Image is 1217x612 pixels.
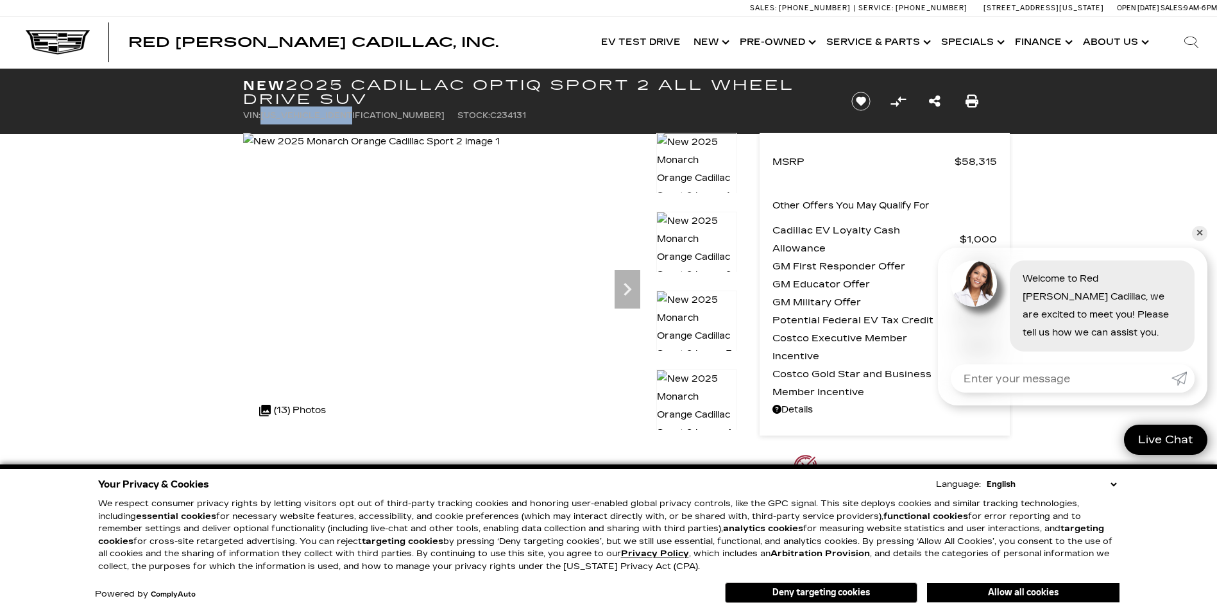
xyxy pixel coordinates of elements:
span: GM First Responder Offer [772,257,967,275]
a: Service: [PHONE_NUMBER] [854,4,971,12]
span: VIN: [243,111,260,120]
a: Service & Parts [820,17,935,68]
span: $58,315 [955,153,997,171]
img: New 2025 Monarch Orange Cadillac Sport 2 image 1 [243,133,500,151]
div: Search [1166,17,1217,68]
span: Red [PERSON_NAME] Cadillac, Inc. [128,35,498,50]
select: Language Select [983,478,1119,491]
span: Service: [858,4,894,12]
span: Costco Executive Member Incentive [772,329,962,365]
a: Pre-Owned [733,17,820,68]
strong: functional cookies [883,511,968,522]
span: Your Privacy & Cookies [98,475,209,493]
a: Live Chat [1124,425,1207,455]
strong: targeting cookies [98,523,1104,547]
button: Deny targeting cookies [725,582,917,603]
div: Welcome to Red [PERSON_NAME] Cadillac, we are excited to meet you! Please tell us how we can assi... [1010,260,1195,352]
a: GM First Responder Offer $500 [772,257,997,275]
a: Share this New 2025 Cadillac OPTIQ Sport 2 All Wheel Drive SUV [929,92,940,110]
div: Powered by [95,590,196,599]
span: 9 AM-6 PM [1184,4,1217,12]
div: Language: [936,480,981,489]
img: Cadillac Dark Logo with Cadillac White Text [26,30,90,55]
a: Details [772,401,997,419]
input: Enter your message [951,364,1171,393]
a: Specials [935,17,1008,68]
img: New 2025 Monarch Orange Cadillac Sport 2 image 2 [656,212,737,285]
a: MSRP $58,315 [772,153,997,171]
a: GM Military Offer $500 [772,293,997,311]
span: $1,000 [960,230,997,248]
a: Cadillac EV Loyalty Cash Allowance $1,000 [772,221,997,257]
a: GM Educator Offer $500 [772,275,997,293]
u: Privacy Policy [621,548,689,559]
a: New [687,17,733,68]
a: EV Test Drive [595,17,687,68]
span: Sales: [750,4,777,12]
div: Next [615,270,640,309]
strong: New [243,78,285,93]
a: [STREET_ADDRESS][US_STATE] [983,4,1104,12]
span: C234131 [490,111,526,120]
span: Potential Federal EV Tax Credit [772,311,958,329]
a: Print this New 2025 Cadillac OPTIQ Sport 2 All Wheel Drive SUV [966,92,978,110]
span: Stock: [457,111,490,120]
a: Costco Executive Member Incentive $1,250 [772,329,997,365]
strong: Arbitration Provision [770,548,870,559]
a: ComplyAuto [151,591,196,599]
span: [PHONE_NUMBER] [779,4,851,12]
h1: 2025 Cadillac OPTIQ Sport 2 All Wheel Drive SUV [243,78,830,106]
p: We respect consumer privacy rights by letting visitors opt out of third-party tracking cookies an... [98,498,1119,573]
span: Cadillac EV Loyalty Cash Allowance [772,221,960,257]
span: [PHONE_NUMBER] [896,4,967,12]
span: Open [DATE] [1117,4,1159,12]
span: GM Military Offer [772,293,967,311]
a: Red [PERSON_NAME] Cadillac, Inc. [128,36,498,49]
span: Sales: [1161,4,1184,12]
a: Finance [1008,17,1077,68]
p: Other Offers You May Qualify For [772,197,930,215]
button: Compare Vehicle [889,92,908,111]
img: New 2025 Monarch Orange Cadillac Sport 2 image 1 [656,133,737,206]
span: [US_VEHICLE_IDENTIFICATION_NUMBER] [260,111,445,120]
a: About Us [1077,17,1153,68]
div: (13) Photos [253,395,332,426]
span: Live Chat [1132,432,1200,447]
a: Costco Gold Star and Business Member Incentive $1,000 [772,365,997,401]
strong: analytics cookies [723,523,803,534]
a: Sales: [PHONE_NUMBER] [750,4,854,12]
strong: essential cookies [136,511,216,522]
a: Submit [1171,364,1195,393]
span: Costco Gold Star and Business Member Incentive [772,365,960,401]
img: New 2025 Monarch Orange Cadillac Sport 2 image 3 [656,291,737,364]
img: Agent profile photo [951,260,997,307]
button: Save vehicle [847,91,875,112]
img: New 2025 Monarch Orange Cadillac Sport 2 image 4 [656,370,737,443]
strong: targeting cookies [362,536,443,547]
span: MSRP [772,153,955,171]
span: GM Educator Offer [772,275,967,293]
button: Allow all cookies [927,583,1119,602]
a: Potential Federal EV Tax Credit $7,500 [772,311,997,329]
